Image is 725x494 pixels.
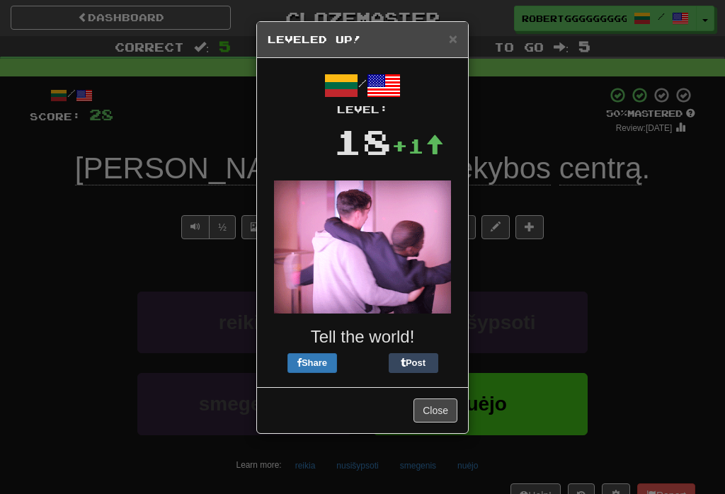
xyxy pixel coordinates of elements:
h5: Leveled Up! [268,33,457,47]
span: × [449,30,457,47]
img: spinning-7b6715965d7e0220b69722fa66aa21efa1181b58e7b7375ebe2c5b603073e17d.gif [274,180,451,314]
button: Close [413,398,457,423]
div: / [268,69,457,117]
div: Level: [268,103,457,117]
button: Close [449,31,457,46]
button: Post [389,353,438,373]
iframe: X Post Button [337,353,389,373]
h3: Tell the world! [268,328,457,346]
button: Share [287,353,337,373]
div: 18 [333,117,392,166]
div: +1 [392,132,444,160]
